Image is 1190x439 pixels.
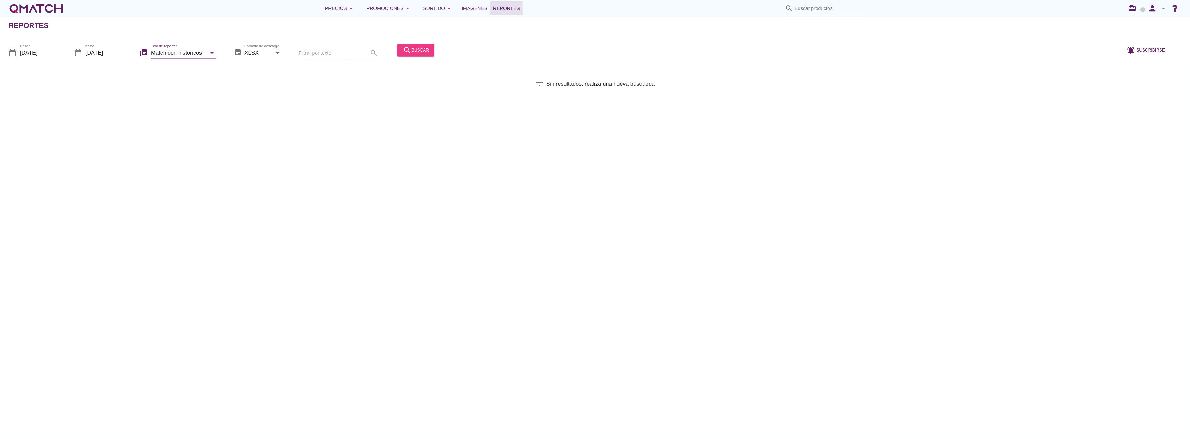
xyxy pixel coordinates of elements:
input: Buscar productos [795,3,864,14]
i: redeem [1128,4,1139,12]
i: arrow_drop_down [445,4,453,13]
h2: Reportes [8,20,49,31]
div: buscar [403,46,429,54]
i: date_range [74,49,82,57]
i: arrow_drop_down [347,4,355,13]
i: library_books [233,49,241,57]
i: filter_list [535,80,544,88]
div: Promociones [366,4,412,13]
i: date_range [8,49,17,57]
i: notifications_active [1127,46,1137,54]
input: Desde [20,47,57,59]
i: library_books [139,49,148,57]
span: Sin resultados, realiza una nueva búsqueda [546,80,655,88]
a: Reportes [490,1,523,15]
i: arrow_drop_down [1159,4,1168,13]
button: Suscribirse [1121,44,1170,56]
button: Surtido [418,1,459,15]
div: Surtido [423,4,454,13]
i: arrow_drop_down [273,49,282,57]
i: arrow_drop_down [404,4,412,13]
button: buscar [397,44,434,56]
i: arrow_drop_down [208,49,216,57]
input: Tipo de reporte* [151,47,206,59]
i: search [785,4,793,13]
input: hasta [85,47,123,59]
i: search [403,46,411,54]
span: Imágenes [462,4,487,13]
i: person [1145,3,1159,13]
input: Formato de descarga [244,47,272,59]
a: white-qmatch-logo [8,1,64,15]
span: Suscribirse [1137,47,1165,53]
a: Imágenes [459,1,490,15]
span: Reportes [493,4,520,13]
button: Precios [319,1,361,15]
button: Promociones [361,1,418,15]
div: Precios [325,4,355,13]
